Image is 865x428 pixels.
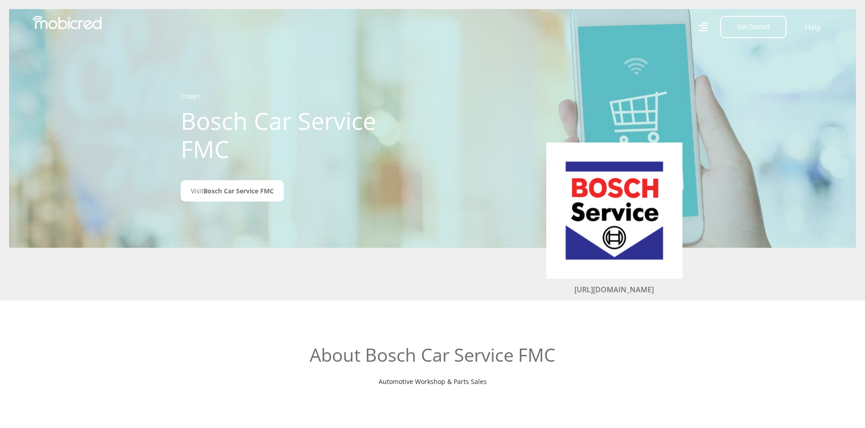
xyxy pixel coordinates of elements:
[805,21,821,33] a: Help
[181,107,383,163] h1: Bosch Car Service FMC
[720,16,786,38] button: Get Started
[267,344,598,366] h2: About Bosch Car Service FMC
[33,16,102,30] img: Mobicred
[560,156,669,265] img: Bosch Car Service FMC
[203,187,274,195] span: Bosch Car Service FMC
[181,180,284,202] a: VisitBosch Car Service FMC
[267,377,598,386] p: Automotive Workshop & Parts Sales
[574,285,654,295] a: [URL][DOMAIN_NAME]
[181,93,201,101] a: STORES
